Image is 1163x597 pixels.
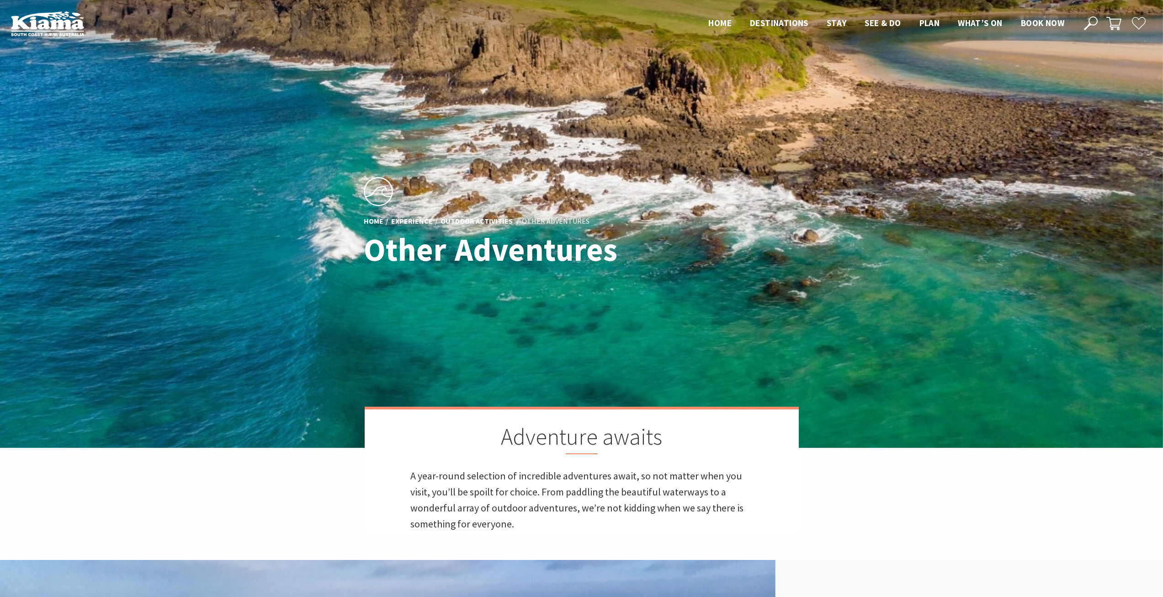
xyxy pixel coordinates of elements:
[865,17,901,28] span: See & Do
[958,17,1003,28] span: What’s On
[364,232,622,267] h1: Other Adventures
[827,17,847,28] span: Stay
[708,17,732,28] span: Home
[522,215,589,227] li: Other Adventures
[410,468,753,532] p: A year-round selection of incredible adventures await, so not matter when you visit, you’ll be sp...
[441,216,513,226] a: Outdoor Activities
[391,216,433,226] a: Experience
[410,423,753,454] h2: Adventure awaits
[364,216,383,226] a: Home
[11,11,84,36] img: Kiama Logo
[750,17,808,28] span: Destinations
[1021,17,1064,28] span: Book now
[699,16,1073,31] nav: Main Menu
[919,17,940,28] span: Plan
